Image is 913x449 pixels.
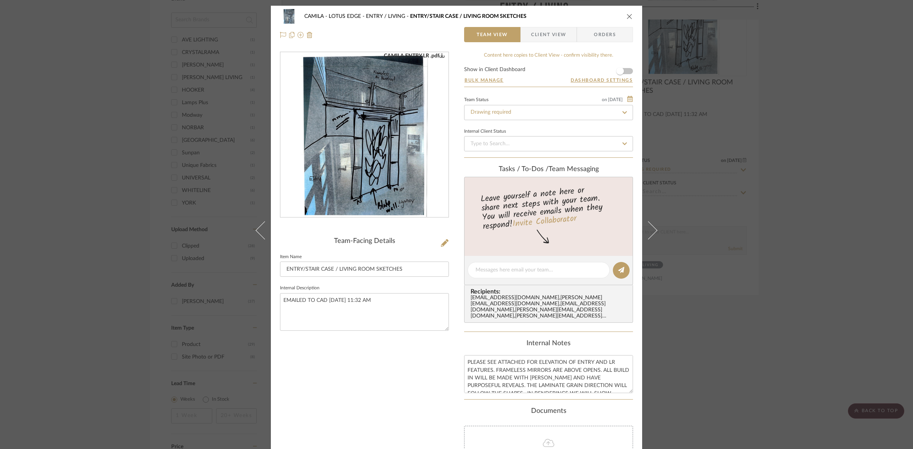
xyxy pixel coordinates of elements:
button: Bulk Manage [464,77,504,84]
div: 0 [280,52,449,217]
span: CAMILA - LOTUS EDGE [304,14,366,19]
span: Client View [531,27,566,42]
div: Internal Client Status [464,130,506,133]
span: Orders [585,27,624,42]
div: Content here copies to Client View - confirm visibility there. [464,52,633,59]
button: close [626,13,633,20]
label: Internal Description [280,286,320,290]
img: 0f9cbba2-f62c-43b9-974e-41a4d89b71ed_48x40.jpg [280,9,298,24]
a: Invite Collaborator [512,212,577,231]
button: Dashboard Settings [570,77,633,84]
input: Type to Search… [464,136,633,151]
span: [DATE] [607,97,624,102]
div: Team Status [464,98,488,102]
img: Remove from project [307,32,313,38]
img: 0f9cbba2-f62c-43b9-974e-41a4d89b71ed_436x436.jpg [301,52,428,217]
span: Tasks / To-Dos / [499,166,549,173]
input: Type to Search… [464,105,633,120]
div: Internal Notes [464,340,633,348]
span: ENTRY/STAIR CASE / LIVING ROOM SKETCHES [410,14,526,19]
span: ENTRY / LIVING [366,14,410,19]
span: on [602,97,607,102]
div: [EMAIL_ADDRESS][DOMAIN_NAME] , [PERSON_NAME][EMAIL_ADDRESS][DOMAIN_NAME] , [EMAIL_ADDRESS][DOMAIN... [471,295,630,319]
div: team Messaging [464,165,633,174]
div: Team-Facing Details [280,237,449,246]
label: Item Name [280,255,302,259]
div: CAMILA ENTRY LR .pdf [384,52,445,59]
span: Recipients: [471,288,630,295]
span: Team View [477,27,508,42]
div: Leave yourself a note here or share next steps with your team. You will receive emails when they ... [463,182,634,233]
div: Documents [464,407,633,416]
input: Enter Item Name [280,262,449,277]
